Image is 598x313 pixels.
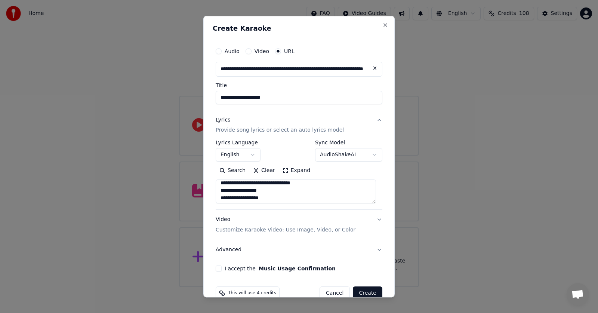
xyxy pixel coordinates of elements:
div: Lyrics [216,116,230,124]
button: Expand [279,165,314,177]
label: Lyrics Language [216,140,261,145]
label: Title [216,83,382,88]
button: VideoCustomize Karaoke Video: Use Image, Video, or Color [216,210,382,240]
button: Search [216,165,249,177]
label: I accept the [225,266,336,271]
button: LyricsProvide song lyrics or select an auto lyrics model [216,110,382,140]
button: Cancel [320,287,350,300]
button: Clear [249,165,279,177]
label: Sync Model [315,140,382,145]
label: Video [255,49,269,54]
p: Provide song lyrics or select an auto lyrics model [216,127,344,134]
div: Video [216,216,355,234]
h2: Create Karaoke [213,25,385,32]
p: Customize Karaoke Video: Use Image, Video, or Color [216,227,355,234]
span: This will use 4 credits [228,291,276,297]
label: URL [284,49,295,54]
button: Create [353,287,382,300]
label: Audio [225,49,240,54]
div: LyricsProvide song lyrics or select an auto lyrics model [216,140,382,210]
button: Advanced [216,240,382,260]
button: I accept the [259,266,336,271]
